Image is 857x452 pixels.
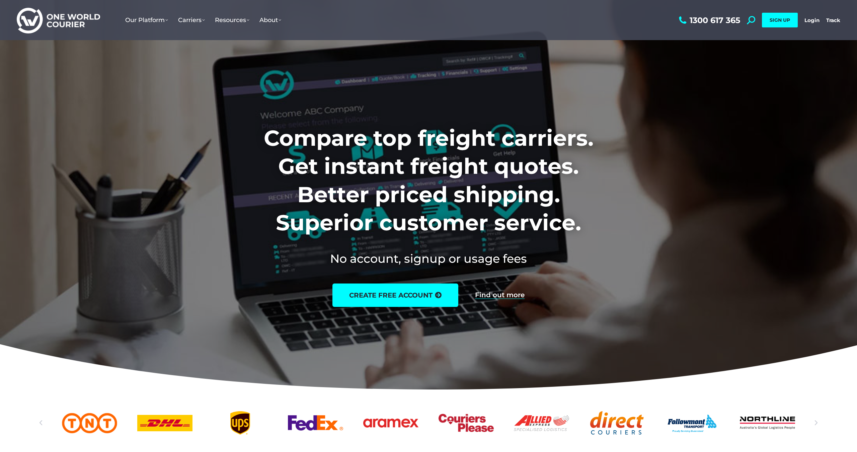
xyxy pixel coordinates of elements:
a: Allied Express logo [514,411,569,435]
a: 1300 617 365 [677,16,740,24]
div: 11 / 25 [740,411,795,435]
h1: Compare top freight carriers. Get instant freight quotes. Better priced shipping. Superior custom... [220,124,638,237]
div: 9 / 25 [589,411,644,435]
a: Login [804,17,820,23]
a: Northline logo [740,411,795,435]
a: FedEx logo [288,411,343,435]
div: Slides [62,411,795,435]
span: Our Platform [125,16,168,24]
a: Find out more [475,292,525,299]
span: Resources [215,16,249,24]
a: Followmont transoirt web logo [665,411,720,435]
a: About [254,10,286,30]
a: Track [826,17,840,23]
span: SIGN UP [770,17,790,23]
a: DHl logo [137,411,192,435]
span: About [259,16,281,24]
span: Carriers [178,16,205,24]
a: create free account [332,284,458,307]
a: Direct Couriers logo [589,411,644,435]
a: TNT logo Australian freight company [62,411,117,435]
div: 4 / 25 [213,411,268,435]
div: 8 / 25 [514,411,569,435]
div: 5 / 25 [288,411,343,435]
a: Carriers [173,10,210,30]
h2: No account, signup or usage fees [220,250,638,267]
div: 3 / 25 [137,411,192,435]
div: 7 / 25 [439,411,494,435]
a: SIGN UP [762,13,798,27]
div: 10 / 25 [665,411,720,435]
a: Our Platform [120,10,173,30]
a: UPS logo [213,411,268,435]
img: One World Courier [17,7,100,34]
div: 2 / 25 [62,411,117,435]
div: 6 / 25 [363,411,418,435]
a: Resources [210,10,254,30]
a: Couriers Please logo [439,411,494,435]
a: Aramex_logo [363,411,418,435]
